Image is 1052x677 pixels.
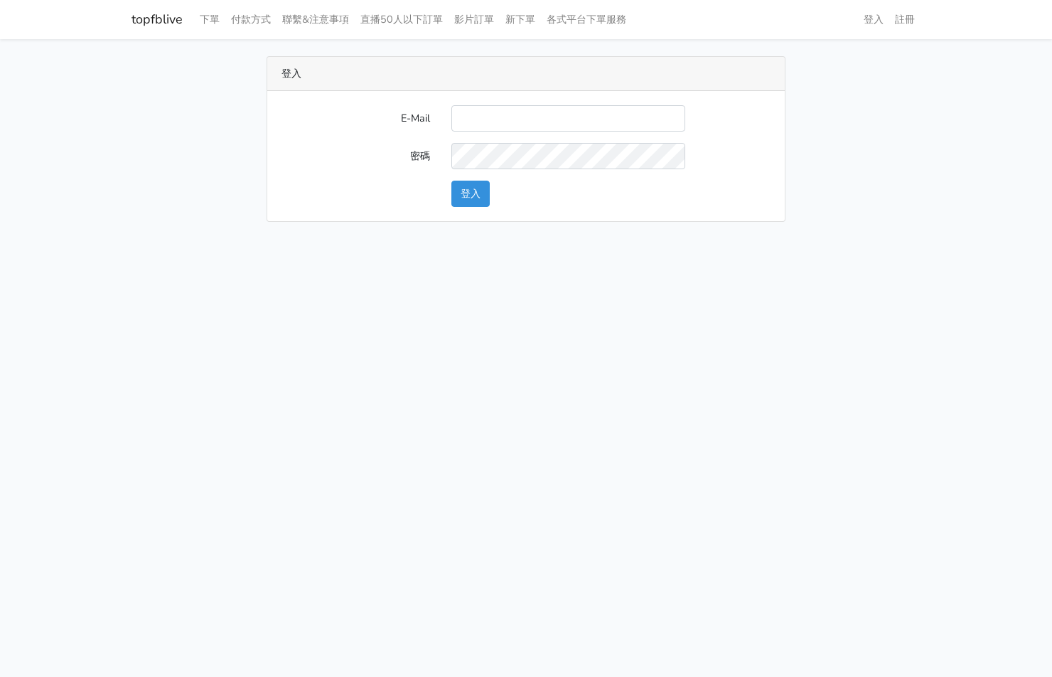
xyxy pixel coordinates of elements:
a: 登入 [858,6,889,33]
label: E-Mail [271,105,441,132]
a: 直播50人以下訂單 [355,6,449,33]
a: topfblive [131,6,183,33]
a: 下單 [194,6,225,33]
div: 登入 [267,57,785,91]
a: 付款方式 [225,6,277,33]
a: 新下單 [500,6,541,33]
button: 登入 [451,181,490,207]
a: 註冊 [889,6,920,33]
a: 影片訂單 [449,6,500,33]
a: 聯繫&注意事項 [277,6,355,33]
label: 密碼 [271,143,441,169]
a: 各式平台下單服務 [541,6,632,33]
